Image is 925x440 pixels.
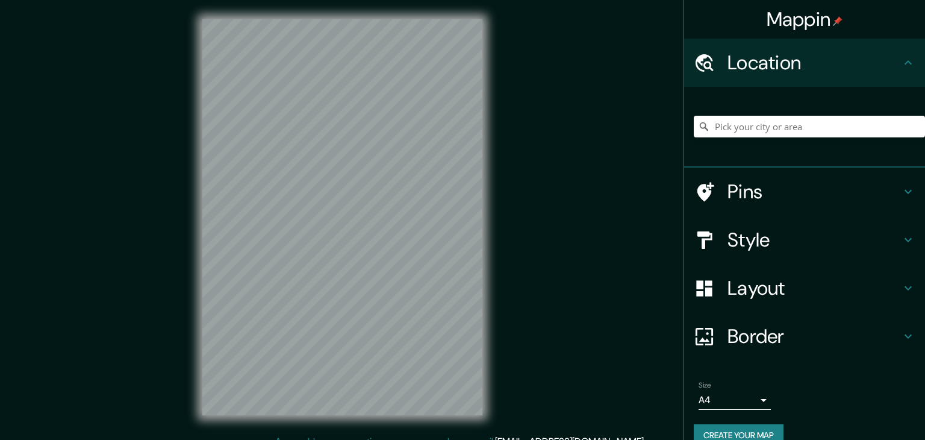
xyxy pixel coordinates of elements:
[727,51,901,75] h4: Location
[684,216,925,264] div: Style
[684,312,925,360] div: Border
[767,7,843,31] h4: Mappin
[684,168,925,216] div: Pins
[684,264,925,312] div: Layout
[727,228,901,252] h4: Style
[727,276,901,300] h4: Layout
[699,380,711,391] label: Size
[727,324,901,348] h4: Border
[684,39,925,87] div: Location
[727,180,901,204] h4: Pins
[202,19,482,415] canvas: Map
[699,391,771,410] div: A4
[833,16,842,26] img: pin-icon.png
[694,116,925,137] input: Pick your city or area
